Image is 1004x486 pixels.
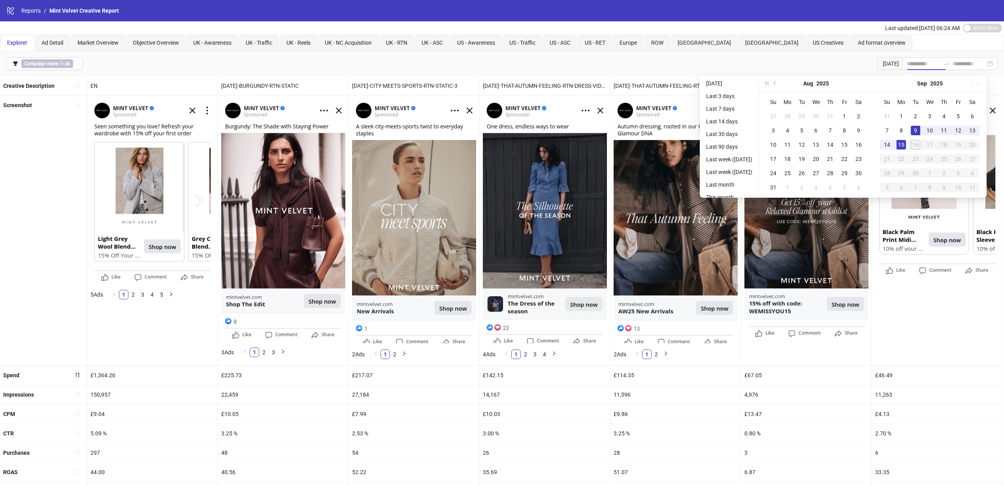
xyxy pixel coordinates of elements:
a: 2 [260,348,268,357]
span: right [663,351,668,356]
td: 2025-09-16 [908,138,923,152]
div: EN [87,76,218,95]
th: Tu [908,95,923,109]
span: sort-ascending [75,430,80,436]
td: 2025-08-08 [837,123,851,138]
img: Screenshot 6574344654500 [90,99,215,284]
span: UK - ASC [422,40,443,46]
div: 2 [854,112,863,121]
span: Mint Velvet Creative Report [49,8,119,14]
div: 23 [911,154,920,164]
div: 7 [882,126,892,135]
div: 8 [897,126,906,135]
a: 1 [512,350,520,359]
td: 2025-08-19 [795,152,809,166]
span: right [169,292,173,297]
a: 1 [250,348,259,357]
th: We [923,95,937,109]
td: 2025-08-28 [823,166,837,180]
div: 10 [925,126,934,135]
li: Last week ([DATE]) [703,155,755,164]
div: 3 [953,168,963,178]
a: 1 [381,350,390,359]
td: 2025-08-30 [851,166,866,180]
div: 30 [911,168,920,178]
td: 2025-09-02 [908,109,923,123]
div: 19 [953,140,963,149]
td: 2025-09-11 [937,123,951,138]
button: right [661,350,671,359]
span: US - RET [585,40,605,46]
div: 5 [840,183,849,192]
div: 22 [897,154,906,164]
b: Creative Description [3,83,55,89]
b: Screenshot [3,102,32,108]
div: 7 [911,183,920,192]
th: Th [937,95,951,109]
td: 2025-08-13 [809,138,823,152]
div: 27 [968,154,977,164]
button: Last year (Control + left) [762,76,771,91]
div: 30 [811,112,821,121]
b: Campaign name [24,61,58,66]
td: 2025-08-24 [766,166,780,180]
th: Fr [837,95,851,109]
td: 2025-09-18 [937,138,951,152]
a: 2 [129,290,138,299]
td: 2025-09-30 [908,166,923,180]
div: 1 [840,112,849,121]
th: Sa [965,95,980,109]
div: 14 [882,140,892,149]
div: 30 [854,168,863,178]
td: 2025-09-12 [951,123,965,138]
td: 2025-08-09 [851,123,866,138]
span: Market Overview [77,40,119,46]
span: Europe [620,40,637,46]
span: sort-ascending [75,102,80,108]
li: Last week ([DATE]) [703,167,755,177]
a: 1 [119,290,128,299]
li: 2 [259,348,269,357]
td: 2025-09-23 [908,152,923,166]
div: 1 [897,112,906,121]
span: sort-ascending [75,391,80,397]
li: Next Page [661,350,671,359]
div: 3 [925,112,934,121]
li: Next Page [399,350,409,359]
div: 17 [769,154,778,164]
span: Explorer [7,40,27,46]
span: left [635,351,640,356]
div: 4 [968,168,977,178]
td: 2025-07-27 [766,109,780,123]
li: Last 14 days [703,117,755,126]
div: 28 [882,168,892,178]
td: 2025-07-29 [795,109,809,123]
div: [DATE]-THAT-AUTUMN-FEELING-RTN-DRESS-VIDEO [480,76,610,95]
span: US - ASC [550,40,571,46]
td: 2025-08-25 [780,166,795,180]
td: 2025-08-17 [766,152,780,166]
div: 31 [882,112,892,121]
li: Next Page [278,348,288,357]
div: [DATE]-BURGUNDY-RTN-STATIC [218,76,348,95]
td: 2025-08-10 [766,138,780,152]
span: sort-ascending [75,450,80,455]
td: 2025-09-09 [908,123,923,138]
li: Last 3 days [703,91,755,101]
div: 4 [939,112,949,121]
li: 1 [642,350,652,359]
td: 2025-10-03 [951,166,965,180]
span: right [552,351,556,356]
span: UK - RTN [386,40,407,46]
div: 26 [797,168,806,178]
div: 2 [911,112,920,121]
img: Screenshot 6832564151100 [483,99,607,343]
td: 2025-10-05 [880,180,894,195]
div: 23 [854,154,863,164]
div: 28 [783,112,792,121]
span: sort-ascending [75,83,80,89]
span: US - Awareness [457,40,495,46]
div: 26 [953,154,963,164]
div: 3 [811,183,821,192]
td: 2025-08-01 [837,109,851,123]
